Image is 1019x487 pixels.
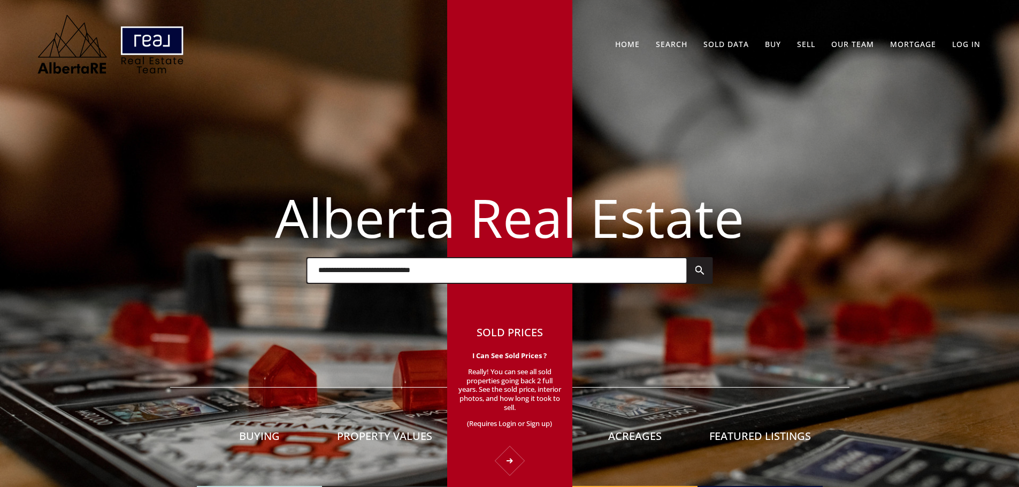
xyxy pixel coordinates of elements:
[472,351,547,360] strong: I Can See Sold Prices ?
[197,391,322,487] a: Buying
[656,39,687,49] a: Search
[458,419,562,428] p: (Requires Login or Sign up)
[709,429,811,443] span: Featured Listings
[337,429,432,443] span: Property Values
[239,429,280,443] span: Buying
[797,39,815,49] a: Sell
[30,11,191,78] img: AlbertaRE Real Estate Team | Real Broker
[477,325,543,339] span: Sold Prices
[458,367,562,419] p: Really! You can see all sold properties going back 2 full years. See the sold price, interior pho...
[572,391,698,487] a: Acreages
[831,39,874,49] a: Our Team
[698,391,823,487] a: Featured Listings
[890,39,936,49] a: Mortgage
[322,391,447,487] a: Property Values
[703,39,749,49] a: Sold Data
[765,39,781,49] a: Buy
[952,39,980,49] a: Log In
[615,39,640,49] a: Home
[447,304,572,487] a: Sold Prices I Can See Sold Prices ? Really! You can see all sold properties going back 2 full yea...
[608,429,662,443] span: Acreages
